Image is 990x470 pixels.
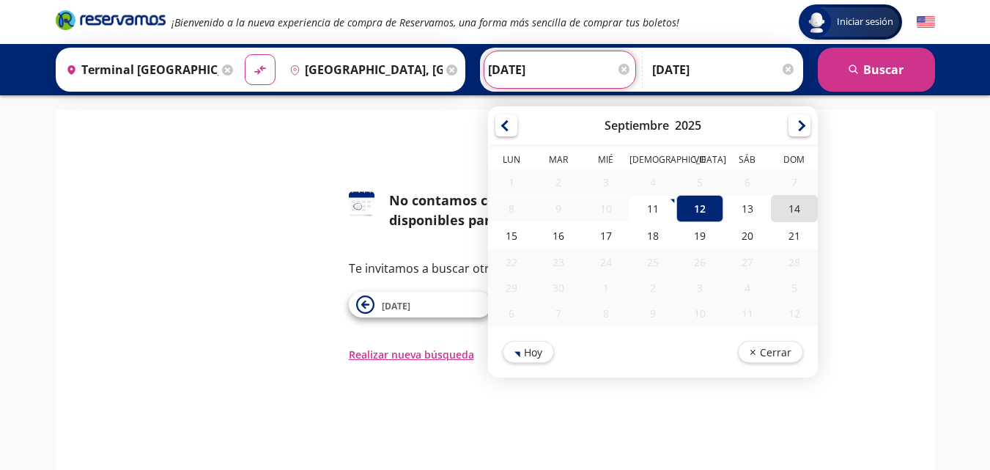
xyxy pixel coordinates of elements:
div: 10-Sep-25 [582,196,629,221]
th: Jueves [629,153,676,169]
input: Buscar Origen [60,51,219,88]
div: 23-Sep-25 [535,249,582,275]
div: 07-Oct-25 [535,301,582,326]
div: 18-Sep-25 [629,222,676,249]
th: Viernes [676,153,723,169]
div: 28-Sep-25 [770,249,817,275]
input: Elegir Fecha [488,51,632,88]
div: 22-Sep-25 [488,249,535,275]
div: 05-Sep-25 [676,169,723,195]
div: 08-Sep-25 [488,196,535,221]
p: Te invitamos a buscar otra fecha o ruta [349,260,642,277]
div: 26-Sep-25 [676,249,723,275]
div: 01-Sep-25 [488,169,535,195]
div: 03-Oct-25 [676,275,723,301]
button: Hoy [503,341,554,363]
div: 08-Oct-25 [582,301,629,326]
a: Brand Logo [56,9,166,35]
div: 06-Sep-25 [723,169,770,195]
div: 07-Sep-25 [770,169,817,195]
div: 11-Sep-25 [629,195,676,222]
div: 03-Sep-25 [582,169,629,195]
div: 04-Oct-25 [723,275,770,301]
div: 12-Sep-25 [676,195,723,222]
div: 27-Sep-25 [723,249,770,275]
div: 14-Sep-25 [770,195,817,222]
div: 09-Oct-25 [629,301,676,326]
div: 16-Sep-25 [535,222,582,249]
div: 12-Oct-25 [770,301,817,326]
i: Brand Logo [56,9,166,31]
span: [DATE] [382,300,410,312]
div: 17-Sep-25 [582,222,629,249]
div: 13-Sep-25 [723,195,770,222]
th: Martes [535,153,582,169]
div: 04-Sep-25 [629,169,676,195]
div: 24-Sep-25 [582,249,629,275]
th: Domingo [770,153,817,169]
div: 29-Sep-25 [488,275,535,301]
th: Sábado [723,153,770,169]
div: 2025 [675,117,701,133]
div: 21-Sep-25 [770,222,817,249]
button: Buscar [818,48,935,92]
div: 19-Sep-25 [676,222,723,249]
button: Realizar nueva búsqueda [349,347,474,362]
input: Opcional [652,51,796,88]
button: Cerrar [737,341,802,363]
button: [DATE] [349,292,492,317]
input: Buscar Destino [284,51,443,88]
div: 10-Oct-25 [676,301,723,326]
div: 09-Sep-25 [535,196,582,221]
div: 01-Oct-25 [582,275,629,301]
div: Septiembre [605,117,669,133]
div: No contamos con horarios disponibles para esta fecha [389,191,642,230]
div: 05-Oct-25 [770,275,817,301]
th: Miércoles [582,153,629,169]
div: 02-Oct-25 [629,275,676,301]
div: 20-Sep-25 [723,222,770,249]
div: 25-Sep-25 [629,249,676,275]
span: Iniciar sesión [831,15,899,29]
div: 11-Oct-25 [723,301,770,326]
div: 02-Sep-25 [535,169,582,195]
button: English [917,13,935,32]
div: 15-Sep-25 [488,222,535,249]
th: Lunes [488,153,535,169]
em: ¡Bienvenido a la nueva experiencia de compra de Reservamos, una forma más sencilla de comprar tus... [171,15,679,29]
div: 30-Sep-25 [535,275,582,301]
div: 06-Oct-25 [488,301,535,326]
